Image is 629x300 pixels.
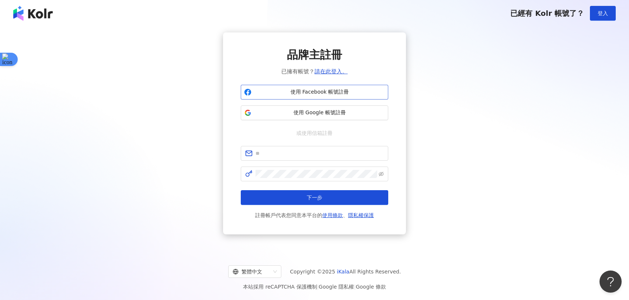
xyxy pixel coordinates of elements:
span: eye-invisible [379,171,384,177]
a: 使用條款 [322,212,343,218]
span: 本站採用 reCAPTCHA 保護機制 [243,282,386,291]
button: 使用 Facebook 帳號註冊 [241,85,388,100]
button: 下一步 [241,190,388,205]
span: 登入 [598,10,608,16]
span: 使用 Facebook 帳號註冊 [254,88,385,96]
span: Copyright © 2025 All Rights Reserved. [290,267,401,276]
span: 註冊帳戶代表您同意本平台的 、 [255,211,374,220]
div: 繁體中文 [233,266,270,278]
span: 下一步 [307,195,322,200]
span: | [354,284,356,290]
span: | [317,284,319,290]
a: iKala [337,269,350,275]
a: Google 條款 [356,284,386,290]
a: 隱私權保護 [348,212,374,218]
span: 已擁有帳號？ [281,67,348,76]
img: logo [13,6,53,21]
iframe: Help Scout Beacon - Open [600,271,622,293]
span: 使用 Google 帳號註冊 [254,109,385,116]
span: 品牌主註冊 [287,47,342,63]
span: 或使用信箱註冊 [291,129,338,137]
span: 已經有 Kolr 帳號了？ [510,9,584,18]
button: 使用 Google 帳號註冊 [241,105,388,120]
a: Google 隱私權 [319,284,354,290]
a: 請在此登入。 [314,68,348,75]
button: 登入 [590,6,616,21]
